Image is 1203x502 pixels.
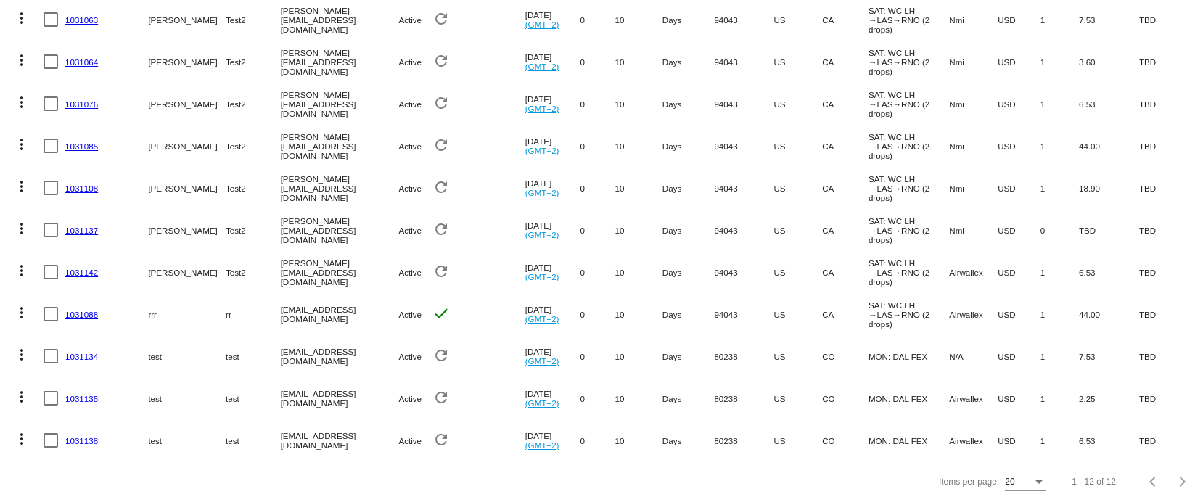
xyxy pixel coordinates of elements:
[1079,335,1139,377] mat-cell: 7.53
[998,209,1040,251] mat-cell: USD
[398,15,422,25] span: Active
[822,125,869,167] mat-cell: CA
[1079,83,1139,125] mat-cell: 6.53
[525,335,580,377] mat-cell: [DATE]
[148,167,226,209] mat-cell: [PERSON_NAME]
[773,125,822,167] mat-cell: US
[1139,251,1196,293] mat-cell: TBD
[1040,251,1079,293] mat-cell: 1
[13,178,30,195] mat-icon: more_vert
[525,41,580,83] mat-cell: [DATE]
[822,293,869,335] mat-cell: CA
[869,377,949,419] mat-cell: MON: DAL FEX
[998,335,1040,377] mat-cell: USD
[398,352,422,361] span: Active
[773,419,822,461] mat-cell: US
[65,184,98,193] a: 1031108
[148,335,226,377] mat-cell: test
[580,251,615,293] mat-cell: 0
[525,377,580,419] mat-cell: [DATE]
[615,125,662,167] mat-cell: 10
[525,125,580,167] mat-cell: [DATE]
[432,136,450,154] mat-icon: refresh
[580,335,615,377] mat-cell: 0
[525,251,580,293] mat-cell: [DATE]
[1139,419,1196,461] mat-cell: TBD
[773,335,822,377] mat-cell: US
[822,83,869,125] mat-cell: CA
[226,83,281,125] mat-cell: Test2
[65,141,98,151] a: 1031085
[869,41,949,83] mat-cell: SAT: WC LH →LAS→RNO (2 drops)
[281,167,399,209] mat-cell: [PERSON_NAME][EMAIL_ADDRESS][DOMAIN_NAME]
[525,419,580,461] mat-cell: [DATE]
[869,209,949,251] mat-cell: SAT: WC LH →LAS→RNO (2 drops)
[869,335,949,377] mat-cell: MON: DAL FEX
[13,94,30,111] mat-icon: more_vert
[1040,125,1079,167] mat-cell: 1
[949,293,998,335] mat-cell: Airwallex
[281,83,399,125] mat-cell: [PERSON_NAME][EMAIL_ADDRESS][DOMAIN_NAME]
[822,167,869,209] mat-cell: CA
[281,209,399,251] mat-cell: [PERSON_NAME][EMAIL_ADDRESS][DOMAIN_NAME]
[1040,377,1079,419] mat-cell: 1
[662,377,715,419] mat-cell: Days
[949,83,998,125] mat-cell: Nmi
[65,352,98,361] a: 1031134
[432,178,450,196] mat-icon: refresh
[949,335,998,377] mat-cell: N/A
[998,419,1040,461] mat-cell: USD
[148,125,226,167] mat-cell: [PERSON_NAME]
[822,419,869,461] mat-cell: CO
[65,226,98,235] a: 1031137
[580,41,615,83] mat-cell: 0
[148,41,226,83] mat-cell: [PERSON_NAME]
[714,41,773,83] mat-cell: 94043
[1139,377,1196,419] mat-cell: TBD
[226,293,281,335] mat-cell: rr
[1139,125,1196,167] mat-cell: TBD
[998,251,1040,293] mat-cell: USD
[281,419,399,461] mat-cell: [EMAIL_ADDRESS][DOMAIN_NAME]
[65,57,98,67] a: 1031064
[432,10,450,28] mat-icon: refresh
[714,419,773,461] mat-cell: 80238
[1040,293,1079,335] mat-cell: 1
[1072,477,1116,487] div: 1 - 12 of 12
[662,41,715,83] mat-cell: Days
[580,377,615,419] mat-cell: 0
[949,377,998,419] mat-cell: Airwallex
[662,419,715,461] mat-cell: Days
[773,293,822,335] mat-cell: US
[773,167,822,209] mat-cell: US
[662,293,715,335] mat-cell: Days
[615,293,662,335] mat-cell: 10
[432,221,450,238] mat-icon: refresh
[662,83,715,125] mat-cell: Days
[148,293,226,335] mat-cell: rrr
[662,209,715,251] mat-cell: Days
[432,94,450,112] mat-icon: refresh
[13,220,30,237] mat-icon: more_vert
[949,125,998,167] mat-cell: Nmi
[1079,251,1139,293] mat-cell: 6.53
[525,398,559,408] a: (GMT+2)
[1168,467,1197,496] button: Next page
[1040,83,1079,125] mat-cell: 1
[662,251,715,293] mat-cell: Days
[148,419,226,461] mat-cell: test
[398,394,422,403] span: Active
[226,335,281,377] mat-cell: test
[525,440,559,450] a: (GMT+2)
[1139,467,1168,496] button: Previous page
[398,184,422,193] span: Active
[998,377,1040,419] mat-cell: USD
[580,125,615,167] mat-cell: 0
[714,209,773,251] mat-cell: 94043
[226,419,281,461] mat-cell: test
[1139,41,1196,83] mat-cell: TBD
[998,41,1040,83] mat-cell: USD
[13,9,30,27] mat-icon: more_vert
[525,104,559,113] a: (GMT+2)
[398,436,422,445] span: Active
